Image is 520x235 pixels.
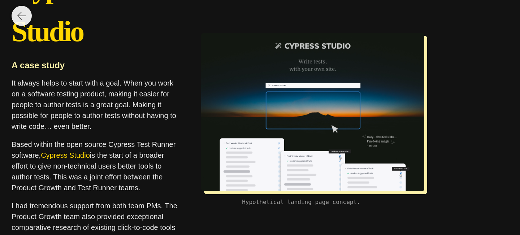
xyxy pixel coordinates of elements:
p: It always helps to start with a goal. When you work on a software testing product, making it easi... [12,78,178,132]
p: Hypothetical landing page concept. [190,199,413,205]
img: studio teaser [201,33,424,192]
p: Based within the open source Cypress Test Runner software, is the start of a broader effort to gi... [12,139,178,193]
h2: A case study [12,60,178,70]
a: Cypress Studio [41,151,90,159]
img: arrow-left.svg [17,12,26,20]
a: back to root [12,6,32,26]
